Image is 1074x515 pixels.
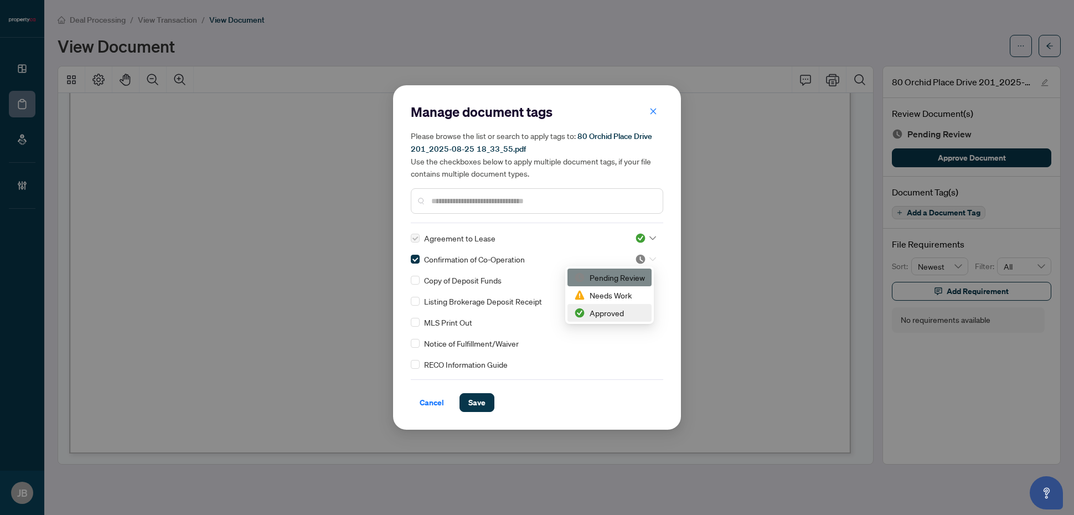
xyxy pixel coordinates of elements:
div: Pending Review [574,271,645,284]
span: Pending Review [635,254,656,265]
button: Save [459,393,494,412]
div: Needs Work [567,286,652,304]
span: Listing Brokerage Deposit Receipt [424,295,542,307]
span: RECO Information Guide [424,358,508,370]
span: MLS Print Out [424,316,472,328]
span: Cancel [420,394,444,411]
div: Approved [574,307,645,319]
img: status [574,290,585,301]
div: Approved [567,304,652,322]
span: Copy of Deposit Funds [424,274,502,286]
span: Save [468,394,486,411]
span: Approved [635,233,656,244]
span: Notice of Fulfillment/Waiver [424,337,519,349]
img: status [635,254,646,265]
div: Needs Work [574,289,645,301]
h2: Manage document tags [411,103,663,121]
h5: Please browse the list or search to apply tags to: Use the checkboxes below to apply multiple doc... [411,130,663,179]
span: close [649,107,657,115]
span: Agreement to Lease [424,232,495,244]
button: Cancel [411,393,453,412]
img: status [635,233,646,244]
span: Confirmation of Co-Operation [424,253,525,265]
img: status [574,272,585,283]
div: Pending Review [567,269,652,286]
img: status [574,307,585,318]
button: Open asap [1030,476,1063,509]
